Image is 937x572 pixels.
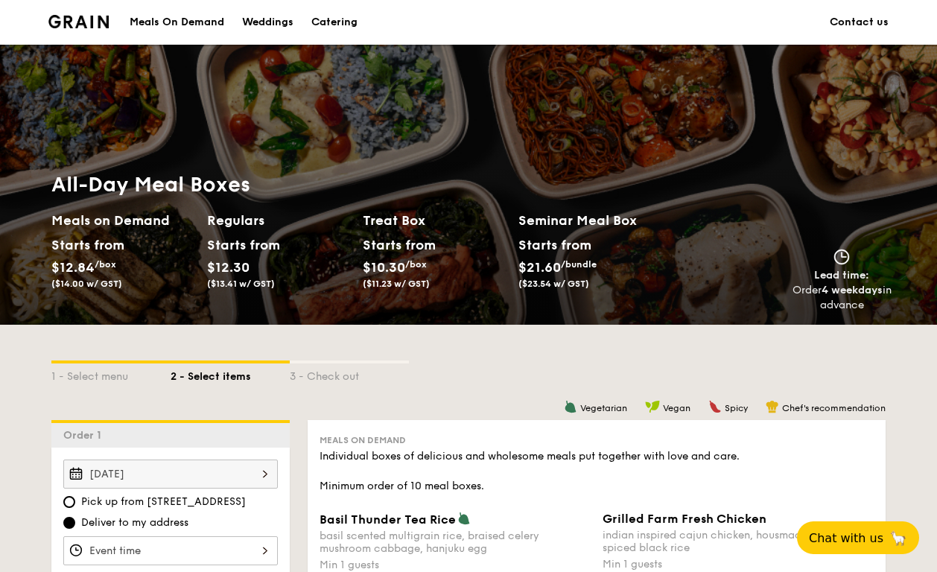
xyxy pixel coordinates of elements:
[48,15,109,28] a: Logotype
[663,403,690,413] span: Vegan
[63,460,278,489] input: Event date
[81,495,246,509] span: Pick up from [STREET_ADDRESS]
[518,259,561,276] span: $21.60
[645,400,660,413] img: icon-vegan.f8ff3823.svg
[809,531,883,545] span: Chat with us
[51,279,122,289] span: ($14.00 w/ GST)
[51,234,118,256] div: Starts from
[708,400,722,413] img: icon-spicy.37a8142b.svg
[63,517,75,529] input: Deliver to my address
[320,435,406,445] span: Meals on Demand
[603,557,874,572] div: Min 1 guests
[814,269,869,282] span: Lead time:
[822,284,883,296] strong: 4 weekdays
[81,515,188,530] span: Deliver to my address
[518,234,591,256] div: Starts from
[320,512,456,527] span: Basil Thunder Tea Rice
[564,400,577,413] img: icon-vegetarian.fe4039eb.svg
[320,530,591,555] div: basil scented multigrain rice, braised celery mushroom cabbage, hanjuku egg
[207,210,351,231] h2: Regulars
[63,429,107,442] span: Order 1
[725,403,748,413] span: Spicy
[207,279,275,289] span: ($13.41 w/ GST)
[830,249,853,265] img: icon-clock.2db775ea.svg
[51,210,195,231] h2: Meals on Demand
[603,512,766,526] span: Grilled Farm Fresh Chicken
[51,171,674,198] h1: All-Day Meal Boxes
[171,363,290,384] div: 2 - Select items
[782,403,886,413] span: Chef's recommendation
[207,234,273,256] div: Starts from
[363,210,506,231] h2: Treat Box
[766,400,779,413] img: icon-chef-hat.a58ddaea.svg
[51,259,95,276] span: $12.84
[797,521,919,554] button: Chat with us🦙
[580,403,627,413] span: Vegetarian
[457,512,471,525] img: icon-vegetarian.fe4039eb.svg
[290,363,409,384] div: 3 - Check out
[889,530,907,547] span: 🦙
[561,259,597,270] span: /bundle
[518,279,589,289] span: ($23.54 w/ GST)
[603,529,874,554] div: indian inspired cajun chicken, housmade pesto, spiced black rice
[51,363,171,384] div: 1 - Select menu
[518,210,674,231] h2: Seminar Meal Box
[207,259,250,276] span: $12.30
[48,15,109,28] img: Grain
[63,536,278,565] input: Event time
[95,259,116,270] span: /box
[363,259,405,276] span: $10.30
[63,496,75,508] input: Pick up from [STREET_ADDRESS]
[792,283,892,313] div: Order in advance
[405,259,427,270] span: /box
[320,449,874,494] div: Individual boxes of delicious and wholesome meals put together with love and care. Minimum order ...
[363,279,430,289] span: ($11.23 w/ GST)
[363,234,429,256] div: Starts from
